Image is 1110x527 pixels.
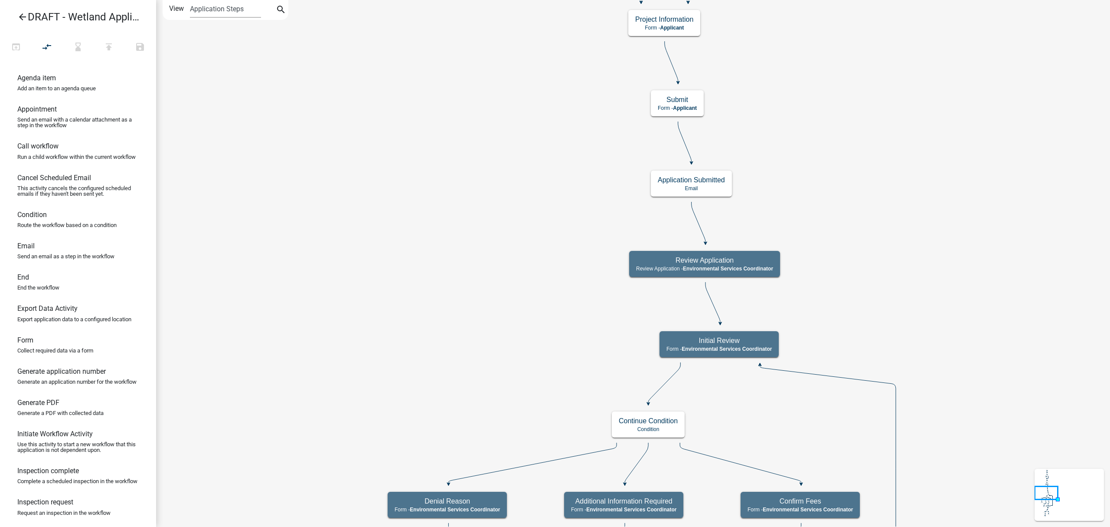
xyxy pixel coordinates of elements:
p: Send an email as a step in the workflow [17,254,114,259]
i: compare_arrows [42,42,52,54]
h5: Review Application [636,256,773,264]
span: Environmental Services Coordinator [683,266,773,272]
h5: Confirm Fees [748,497,853,505]
button: Publish [93,38,124,57]
i: arrow_back [17,12,28,24]
h6: Cancel Scheduled Email [17,174,91,182]
p: Generate a PDF with collected data [17,410,104,416]
h5: Additional Information Required [571,497,676,505]
button: Test Workflow [0,38,32,57]
h5: Submit [658,96,697,104]
h6: Form [17,336,33,344]
i: search [276,4,286,16]
span: Environmental Services Coordinator [586,507,676,513]
h6: Condition [17,211,47,219]
h6: Call workflow [17,142,59,150]
h6: Initiate Workflow Activity [17,430,93,438]
h6: Export Data Activity [17,304,78,313]
p: Form - [571,507,676,513]
h6: Appointment [17,105,57,113]
i: save [135,42,145,54]
a: DRAFT - Wetland Application [7,7,142,27]
h5: Project Information [635,15,693,23]
span: Applicant [673,105,697,111]
p: Form - [395,507,500,513]
p: Complete a scheduled inspection in the workflow [17,478,137,484]
p: Add an item to an agenda queue [17,86,96,91]
button: search [274,3,288,17]
h6: Inspection complete [17,467,79,475]
button: Save [124,38,156,57]
p: Export application data to a configured location [17,316,131,322]
h5: Initial Review [666,336,772,345]
p: Form - [635,25,693,31]
p: Route the workflow based on a condition [17,222,117,228]
i: publish [104,42,114,54]
p: This activity cancels the configured scheduled emails if they haven't been sent yet. [17,185,139,197]
p: Generate an application number for the workflow [17,379,137,385]
h6: Generate application number [17,367,106,375]
p: Form - [666,346,772,352]
h6: Email [17,242,35,250]
p: Send an email with a calendar attachment as a step in the workflow [17,117,139,128]
h5: Application Submitted [658,176,725,184]
p: End the workflow [17,285,59,290]
span: Applicant [660,25,684,31]
h6: End [17,273,29,281]
p: Email [658,185,725,191]
i: hourglass_bottom [73,42,83,54]
p: Form - [748,507,853,513]
p: Request an inspection in the workflow [17,510,111,516]
p: Run a child workflow within the current workflow [17,154,136,160]
button: Validating Workflow [62,38,94,57]
p: Form - [658,105,697,111]
h5: Continue Condition [619,417,678,425]
h6: Inspection request [17,498,73,506]
p: Review Application - [636,266,773,272]
h5: Denial Reason [395,497,500,505]
h6: Agenda item [17,74,56,82]
button: Auto Layout [31,38,62,57]
span: Environmental Services Coordinator [682,346,772,352]
p: Condition [619,426,678,432]
div: Workflow actions [0,38,156,59]
i: open_in_browser [11,42,21,54]
p: Collect required data via a form [17,348,93,353]
h6: Generate PDF [17,399,59,407]
p: Use this activity to start a new workflow that this application is not dependent upon. [17,441,139,453]
span: Environmental Services Coordinator [410,507,500,513]
span: Environmental Services Coordinator [763,507,853,513]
